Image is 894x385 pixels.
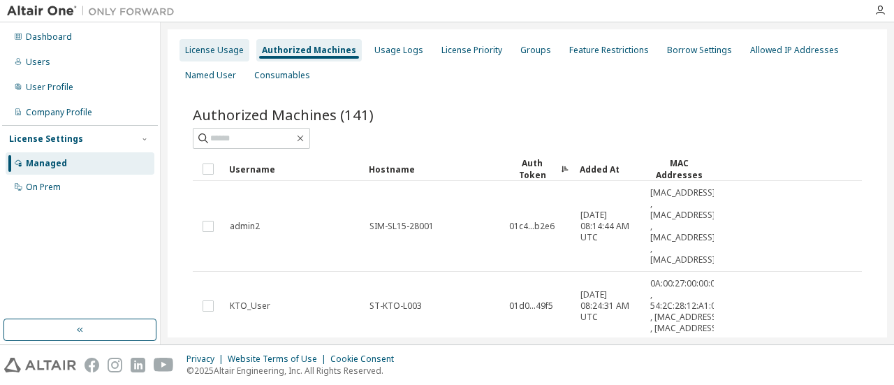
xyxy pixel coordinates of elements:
div: Auth Token [508,157,569,181]
div: License Usage [185,45,244,56]
span: Authorized Machines (141) [193,105,374,124]
div: Website Terms of Use [228,354,330,365]
div: MAC Addresses [650,157,708,181]
div: Usage Logs [374,45,423,56]
div: Groups [520,45,551,56]
div: Cookie Consent [330,354,402,365]
div: Feature Restrictions [569,45,649,56]
div: Dashboard [26,31,72,43]
img: linkedin.svg [131,358,145,372]
div: License Priority [441,45,502,56]
div: Hostname [369,158,497,180]
span: KTO_User [230,300,270,312]
span: [DATE] 08:24:31 AM UTC [580,289,638,323]
span: [DATE] 08:14:44 AM UTC [580,210,638,243]
span: SIM-SL15-28001 [369,221,434,232]
div: License Settings [9,133,83,145]
div: Users [26,57,50,68]
div: Username [229,158,358,180]
img: youtube.svg [154,358,174,372]
span: 0A:00:27:00:00:02 , 54:2C:28:12:A1:01 , [MAC_ADDRESS] , [MAC_ADDRESS] [650,278,721,334]
img: instagram.svg [108,358,122,372]
div: Added At [580,158,638,180]
img: facebook.svg [85,358,99,372]
span: [MAC_ADDRESS] , [MAC_ADDRESS] , [MAC_ADDRESS] , [MAC_ADDRESS] [650,187,715,266]
div: Borrow Settings [667,45,732,56]
span: admin2 [230,221,260,232]
div: Authorized Machines [262,45,356,56]
div: Consumables [254,70,310,81]
img: altair_logo.svg [4,358,76,372]
span: 01c4...b2e6 [509,221,555,232]
div: Company Profile [26,107,92,118]
span: ST-KTO-L003 [369,300,422,312]
img: Altair One [7,4,182,18]
div: On Prem [26,182,61,193]
p: © 2025 Altair Engineering, Inc. All Rights Reserved. [186,365,402,377]
div: Allowed IP Addresses [750,45,839,56]
div: Named User [185,70,236,81]
span: 01d0...49f5 [509,300,553,312]
div: User Profile [26,82,73,93]
div: Privacy [186,354,228,365]
div: Managed [26,158,67,169]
